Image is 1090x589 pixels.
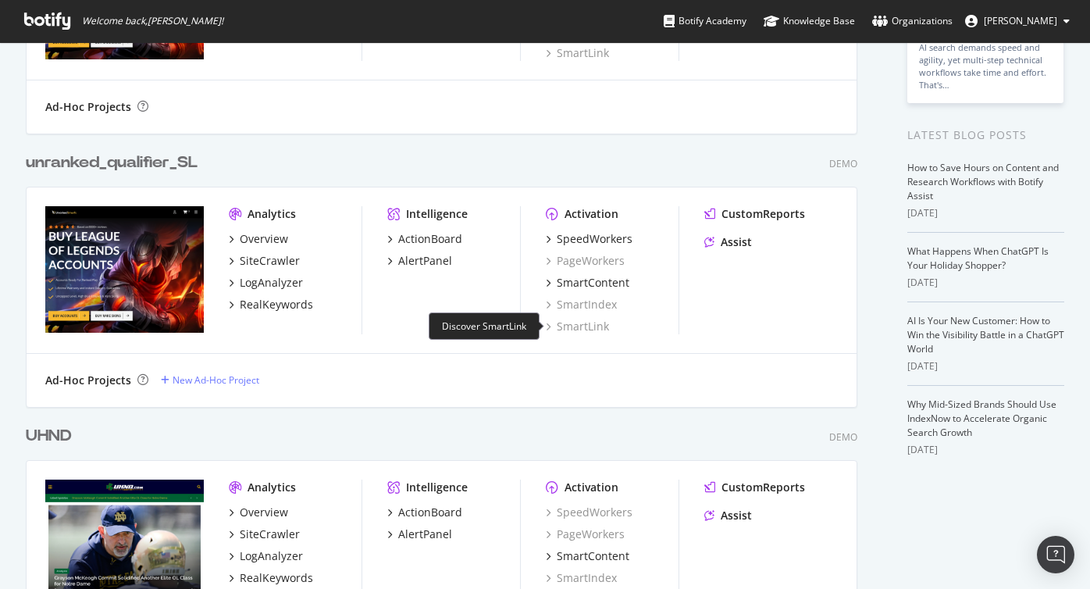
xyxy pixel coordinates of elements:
[872,13,953,29] div: Organizations
[953,9,1082,34] button: [PERSON_NAME]
[764,13,855,29] div: Knowledge Base
[664,13,746,29] div: Botify Academy
[984,14,1057,27] span: Khlifi Mayssa
[1037,536,1074,573] div: Open Intercom Messenger
[82,15,223,27] span: Welcome back, [PERSON_NAME] !
[429,312,540,340] div: Discover SmartLink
